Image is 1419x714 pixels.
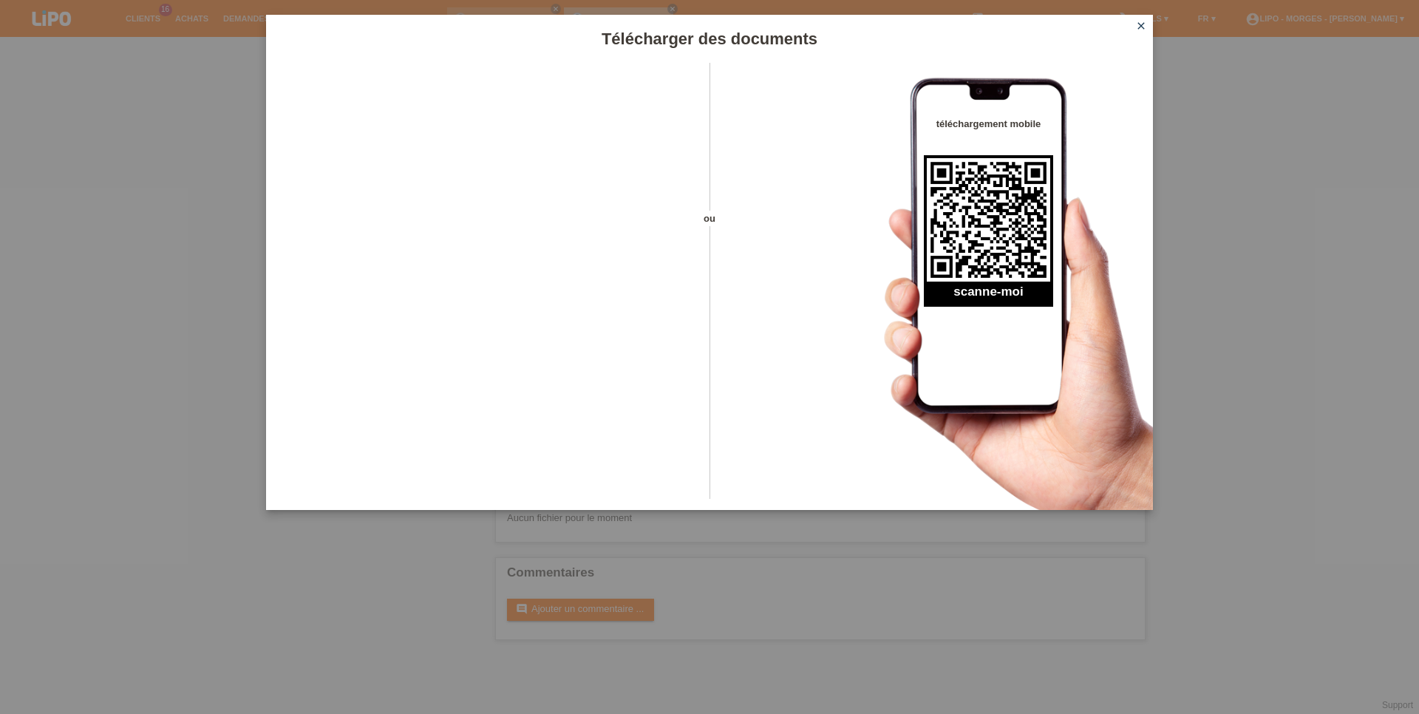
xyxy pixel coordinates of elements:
[1135,20,1147,32] i: close
[288,100,684,469] iframe: Upload
[266,30,1153,48] h1: Télécharger des documents
[924,118,1053,129] h4: téléchargement mobile
[924,285,1053,307] h2: scanne-moi
[1132,18,1151,35] a: close
[684,211,735,226] span: ou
